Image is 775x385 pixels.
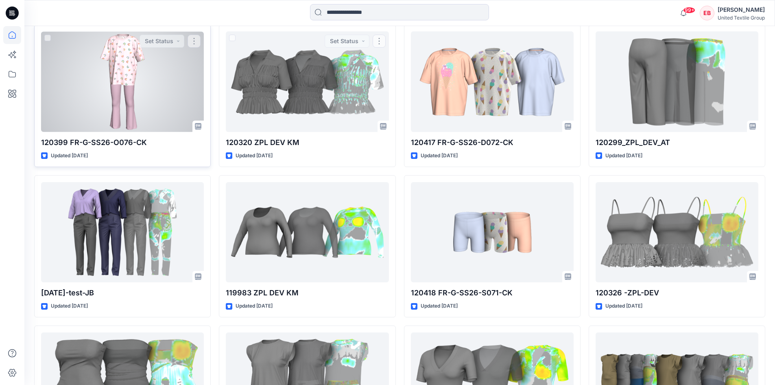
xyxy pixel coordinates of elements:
[718,5,765,15] div: [PERSON_NAME]
[41,287,204,299] p: [DATE]-test-JB
[41,182,204,283] a: 2025.09.18-test-JB
[226,182,389,283] a: 119983 ZPL DEV KM
[411,137,574,148] p: 120417 FR-G-SS26-D072-CK
[605,302,642,310] p: Updated [DATE]
[411,287,574,299] p: 120418 FR-G-SS26-S071-CK
[236,152,273,160] p: Updated [DATE]
[236,302,273,310] p: Updated [DATE]
[41,137,204,148] p: 120399 FR-G-SS26-O076-CK
[226,31,389,132] a: 120320 ZPL DEV KM
[226,287,389,299] p: 119983 ZPL DEV KM
[596,182,758,283] a: 120326 -ZPL-DEV
[605,152,642,160] p: Updated [DATE]
[596,287,758,299] p: 120326 -ZPL-DEV
[718,15,765,21] div: United Textile Group
[51,152,88,160] p: Updated [DATE]
[421,302,458,310] p: Updated [DATE]
[226,137,389,148] p: 120320 ZPL DEV KM
[596,137,758,148] p: 120299_ZPL_DEV_AT
[700,6,714,20] div: EB
[596,31,758,132] a: 120299_ZPL_DEV_AT
[683,7,695,13] span: 99+
[421,152,458,160] p: Updated [DATE]
[41,31,204,132] a: 120399 FR-G-SS26-O076-CK
[411,182,574,283] a: 120418 FR-G-SS26-S071-CK
[51,302,88,310] p: Updated [DATE]
[411,31,574,132] a: 120417 FR-G-SS26-D072-CK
